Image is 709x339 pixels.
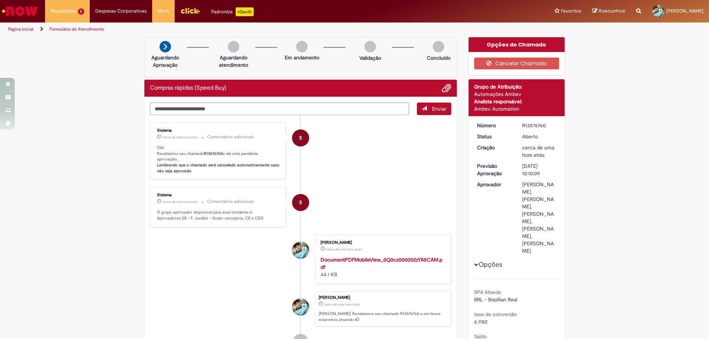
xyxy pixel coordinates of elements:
[150,291,451,327] li: Lucas Carvalho da Costa
[319,295,447,300] div: [PERSON_NAME]
[292,129,309,146] div: System
[326,247,362,252] time: 29/09/2025 13:09:56
[522,162,556,177] div: [DATE] 10:10:09
[522,133,556,140] div: Aberto
[472,122,517,129] dt: Número
[666,8,703,14] span: [PERSON_NAME]
[150,103,409,115] textarea: Digite sua mensagem aqui...
[474,58,559,69] button: Cancelar Chamado
[147,54,183,69] p: Aguardando Aprovação
[599,7,625,14] span: Rascunhos
[472,133,517,140] dt: Status
[157,128,280,133] div: Sistema
[472,162,517,177] dt: Previsão Aprovação
[472,181,517,188] dt: Aprovador
[364,41,376,52] img: img-circle-grey.png
[157,193,280,197] div: Sistema
[522,181,556,255] div: [PERSON_NAME], [PERSON_NAME], [PERSON_NAME], [PERSON_NAME], [PERSON_NAME]
[321,256,443,278] div: 44.1 KB
[6,23,467,36] ul: Trilhas de página
[292,298,309,315] div: Lucas Carvalho da Costa
[204,151,223,156] b: R13576760
[522,144,554,158] time: 29/09/2025 13:10:09
[160,41,171,52] img: arrow-next.png
[474,105,559,113] div: Ambev Automation
[157,145,280,174] p: Olá! Recebemos seu chamado e ele esta pendente aprovação.
[162,135,198,139] span: cerca de uma hora atrás
[285,54,319,61] p: Em andamento
[359,54,381,62] p: Validação
[319,311,447,322] p: [PERSON_NAME]! Recebemos seu chamado R13576760 e em breve estaremos atuando.
[216,54,251,69] p: Aguardando atendimento
[474,98,559,105] div: Analista responsável:
[95,7,147,15] span: Despesas Corporativas
[474,296,517,303] span: BRL - Brazilian Real
[236,7,254,16] p: +GenAi
[158,7,169,15] span: More
[324,302,360,307] time: 29/09/2025 13:10:09
[522,144,556,159] div: 29/09/2025 13:10:09
[427,54,451,62] p: Concluído
[522,122,556,129] div: R13576760
[157,210,280,221] p: O grupo aprovador disponível para esse incidente é: Aprovadores SB - F. Jundiaí - Grupo cervejari...
[296,41,308,52] img: img-circle-grey.png
[474,311,517,318] b: taxa de conversão
[561,7,581,15] span: Favoritos
[474,318,487,325] span: 6.1182
[78,8,84,15] span: 2
[51,7,76,15] span: Requisições
[474,90,559,98] div: Automações Ambev
[292,242,309,259] div: Lucas Carvalho da Costa
[432,105,446,112] span: Enviar
[592,8,625,15] a: Rascunhos
[180,5,200,16] img: click_logo_yellow_360x200.png
[474,83,559,90] div: Grupo de Atribuição:
[442,83,451,93] button: Adicionar anexos
[162,135,198,139] time: 29/09/2025 13:10:21
[326,247,362,252] span: cerca de uma hora atrás
[469,37,565,52] div: Opções do Chamado
[211,7,254,16] div: Padroniza
[162,200,198,204] span: cerca de uma hora atrás
[324,302,360,307] span: cerca de uma hora atrás
[1,4,39,18] img: ServiceNow
[321,241,443,245] div: [PERSON_NAME]
[157,162,281,174] b: Lembrando que o chamado será cancelado automaticamente caso não seja aprovado.
[228,41,239,52] img: img-circle-grey.png
[162,200,198,204] time: 29/09/2025 13:10:17
[474,289,501,295] b: RPA Moeda
[207,134,254,140] small: Comentários adicionais
[299,194,302,211] span: S
[150,85,226,91] h2: Compras rápidas (Speed Buy) Histórico de tíquete
[417,103,451,115] button: Enviar
[522,144,554,158] span: cerca de uma hora atrás
[472,144,517,151] dt: Criação
[8,26,34,32] a: Página inicial
[433,41,444,52] img: img-circle-grey.png
[321,256,442,270] a: DocumentPDFMobileView_0Q0cz000002zYA5CAM.pdf
[49,26,104,32] a: Formulário de Atendimento
[299,129,302,147] span: S
[207,198,254,205] small: Comentários adicionais
[292,194,309,211] div: System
